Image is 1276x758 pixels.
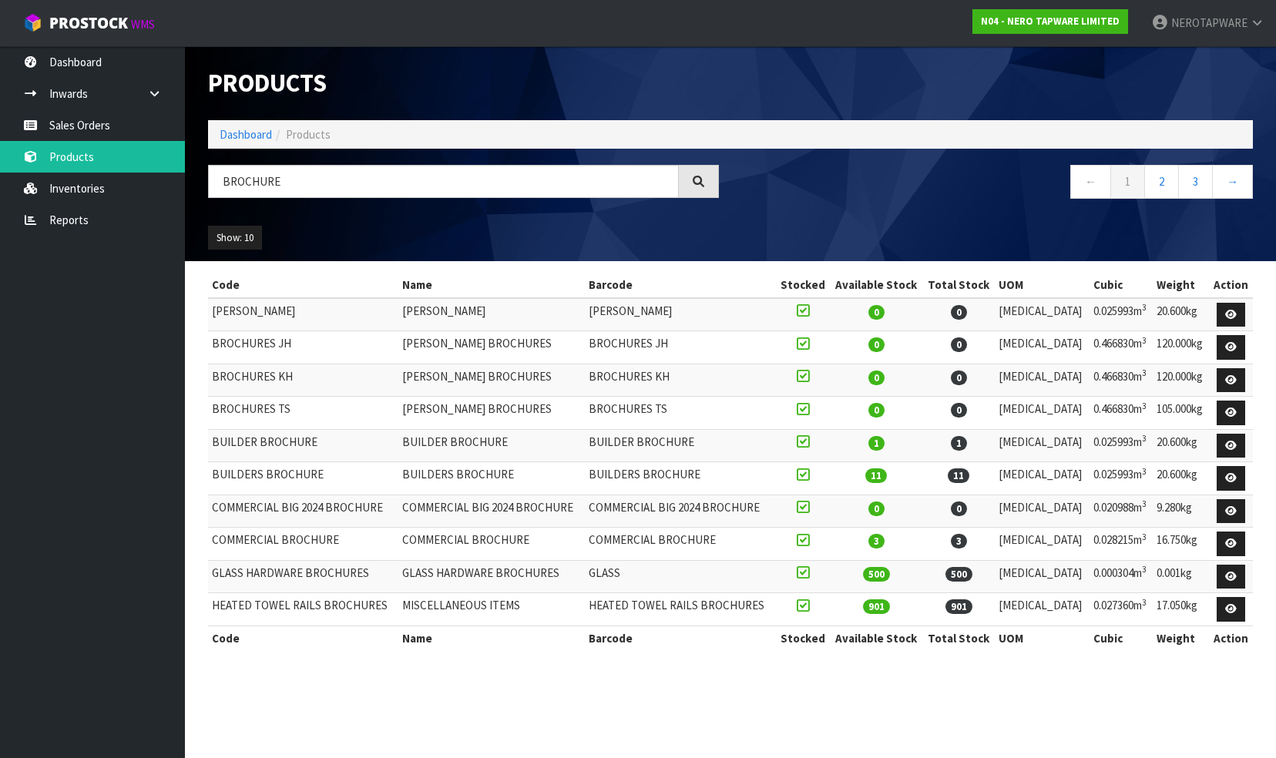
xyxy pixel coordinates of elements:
span: 0 [868,337,885,352]
th: Total Stock [923,626,996,650]
td: 20.600kg [1153,462,1209,495]
td: 9.280kg [1153,495,1209,528]
td: BUILDER BROCHURE [585,429,775,462]
td: BROCHURES JH [585,331,775,364]
td: 0.028215m [1090,528,1153,561]
sup: 3 [1142,532,1147,542]
th: Cubic [1090,626,1153,650]
th: Total Stock [923,273,996,297]
span: 0 [951,371,967,385]
td: GLASS HARDWARE BROCHURES [398,560,584,593]
td: 0.025993m [1090,462,1153,495]
td: COMMERCIAL BIG 2024 BROCHURE [398,495,584,528]
td: 0.001kg [1153,560,1209,593]
td: [MEDICAL_DATA] [995,560,1090,593]
td: BUILDER BROCHURE [208,429,398,462]
td: HEATED TOWEL RAILS BROCHURES [208,593,398,626]
td: [MEDICAL_DATA] [995,495,1090,528]
td: [MEDICAL_DATA] [995,364,1090,397]
td: BROCHURES TS [208,397,398,430]
td: BROCHURES KH [208,364,398,397]
th: Barcode [585,626,775,650]
span: 0 [868,501,885,516]
th: Action [1209,626,1253,650]
h1: Products [208,69,719,97]
td: BUILDERS BROCHURE [585,462,775,495]
td: GLASS [585,560,775,593]
td: 20.600kg [1153,429,1209,462]
a: ← [1070,165,1111,198]
th: Stocked [775,626,830,650]
span: 1 [951,436,967,451]
th: Code [208,626,398,650]
th: Code [208,273,398,297]
span: 0 [951,337,967,352]
th: Weight [1153,626,1209,650]
td: [MEDICAL_DATA] [995,331,1090,364]
td: [PERSON_NAME] [585,298,775,331]
a: 2 [1144,165,1179,198]
button: Show: 10 [208,226,262,250]
span: Products [286,127,331,142]
td: BUILDERS BROCHURE [208,462,398,495]
sup: 3 [1142,367,1147,378]
td: HEATED TOWEL RAILS BROCHURES [585,593,775,626]
th: Weight [1153,273,1209,297]
td: [PERSON_NAME] BROCHURES [398,397,584,430]
td: 0.000304m [1090,560,1153,593]
td: BROCHURES TS [585,397,775,430]
sup: 3 [1142,498,1147,509]
span: 1 [868,436,885,451]
input: Search products [208,165,679,198]
sup: 3 [1142,335,1147,346]
th: UOM [995,626,1090,650]
th: Available Stock [830,273,923,297]
nav: Page navigation [742,165,1253,203]
span: 500 [945,567,972,582]
th: Barcode [585,273,775,297]
a: → [1212,165,1253,198]
td: BROCHURES KH [585,364,775,397]
td: 0.025993m [1090,298,1153,331]
td: MISCELLANEOUS ITEMS [398,593,584,626]
th: Cubic [1090,273,1153,297]
td: 105.000kg [1153,397,1209,430]
td: COMMERCIAL BIG 2024 BROCHURE [208,495,398,528]
td: COMMERCIAL BIG 2024 BROCHURE [585,495,775,528]
td: BUILDERS BROCHURE [398,462,584,495]
img: cube-alt.png [23,13,42,32]
strong: N04 - NERO TAPWARE LIMITED [981,15,1120,28]
a: 3 [1178,165,1213,198]
span: 3 [951,534,967,548]
sup: 3 [1142,433,1147,444]
td: 17.050kg [1153,593,1209,626]
span: 0 [868,403,885,418]
td: BROCHURES JH [208,331,398,364]
td: 0.466830m [1090,331,1153,364]
td: [MEDICAL_DATA] [995,462,1090,495]
td: GLASS HARDWARE BROCHURES [208,560,398,593]
td: 120.000kg [1153,331,1209,364]
td: 16.750kg [1153,528,1209,561]
th: Action [1209,273,1253,297]
td: 0.027360m [1090,593,1153,626]
th: Name [398,626,584,650]
td: [MEDICAL_DATA] [995,298,1090,331]
sup: 3 [1142,401,1147,411]
td: BUILDER BROCHURE [398,429,584,462]
span: 3 [868,534,885,548]
td: 20.600kg [1153,298,1209,331]
span: 901 [945,599,972,614]
a: 1 [1110,165,1145,198]
td: [MEDICAL_DATA] [995,397,1090,430]
small: WMS [131,17,155,32]
td: COMMERCIAL BROCHURE [398,528,584,561]
sup: 3 [1142,302,1147,313]
td: [MEDICAL_DATA] [995,429,1090,462]
td: 0.466830m [1090,397,1153,430]
span: 500 [863,567,890,582]
a: Dashboard [220,127,272,142]
sup: 3 [1142,564,1147,575]
td: [PERSON_NAME] [398,298,584,331]
span: 0 [868,305,885,320]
